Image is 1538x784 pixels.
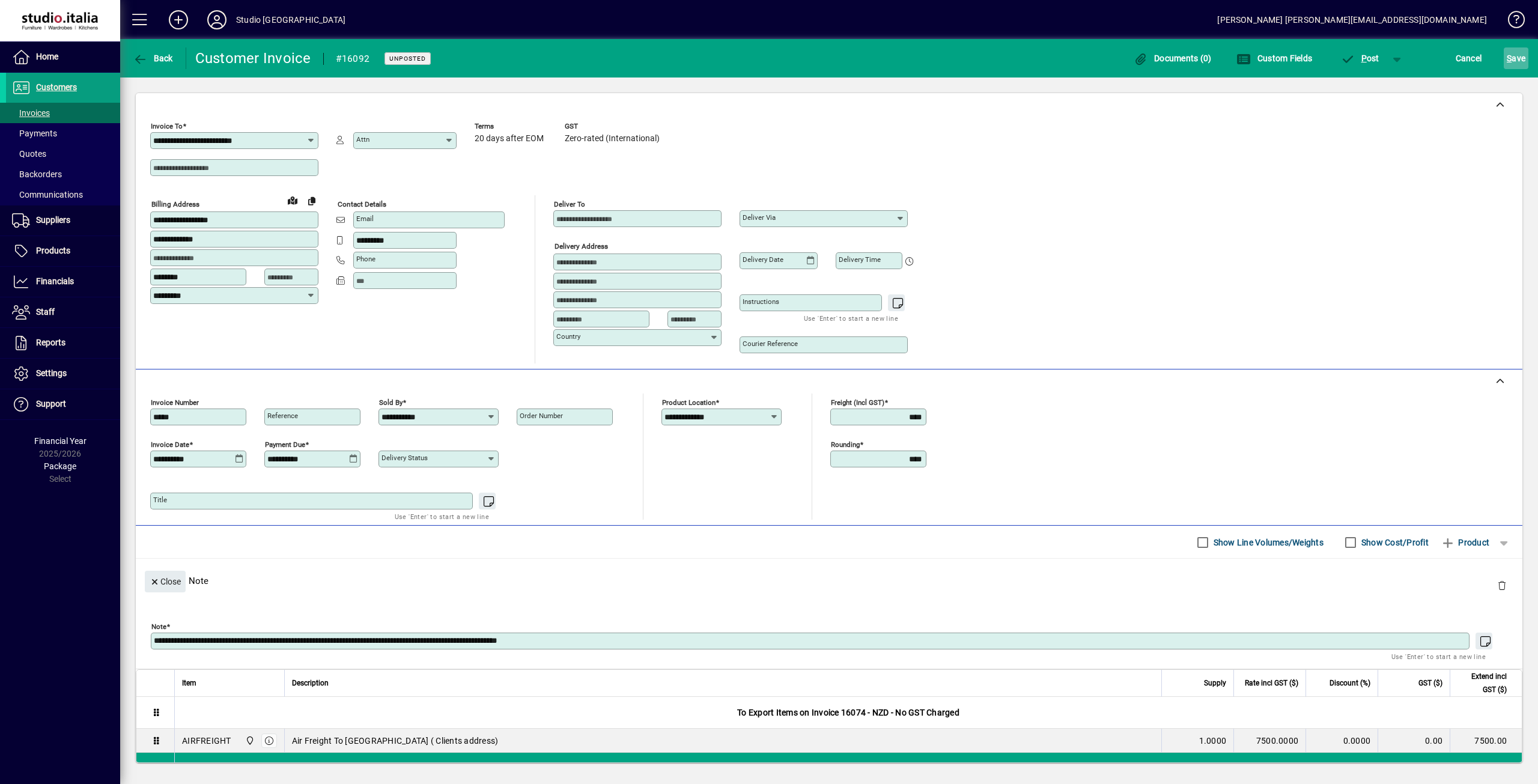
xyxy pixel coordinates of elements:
[395,509,489,523] mat-hint: Use 'Enter' to start a new line
[12,129,57,138] span: Payments
[151,122,183,130] mat-label: Invoice To
[265,440,305,449] mat-label: Payment due
[1361,53,1367,63] span: P
[36,276,74,286] span: Financials
[133,53,173,63] span: Back
[743,255,783,264] mat-label: Delivery date
[130,47,176,69] button: Back
[6,42,120,72] a: Home
[283,190,302,210] a: View on map
[36,368,67,378] span: Settings
[151,440,189,449] mat-label: Invoice date
[475,134,544,144] span: 20 days after EOM
[565,123,660,130] span: GST
[662,398,716,407] mat-label: Product location
[36,215,70,225] span: Suppliers
[1378,729,1450,753] td: 0.00
[1456,49,1482,68] span: Cancel
[6,103,120,123] a: Invoices
[379,398,403,407] mat-label: Sold by
[1131,47,1215,69] button: Documents (0)
[1241,735,1298,747] div: 7500.0000
[356,214,374,223] mat-label: Email
[1204,676,1226,690] span: Supply
[153,496,167,504] mat-label: Title
[6,144,120,164] a: Quotes
[145,571,186,592] button: Close
[336,49,370,68] div: #16092
[1488,571,1516,600] button: Delete
[1236,53,1312,63] span: Custom Fields
[1504,47,1528,69] button: Save
[389,55,426,62] span: Unposted
[6,184,120,205] a: Communications
[1488,580,1516,591] app-page-header-button: Delete
[6,205,120,236] a: Suppliers
[292,676,329,690] span: Description
[1450,729,1522,753] td: 7500.00
[6,267,120,297] a: Financials
[1499,2,1523,41] a: Knowledge Base
[120,47,186,69] app-page-header-button: Back
[831,398,884,407] mat-label: Freight (incl GST)
[1305,729,1378,753] td: 0.0000
[236,10,345,29] div: Studio [GEOGRAPHIC_DATA]
[1134,53,1212,63] span: Documents (0)
[195,49,311,68] div: Customer Invoice
[36,82,77,92] span: Customers
[743,339,798,348] mat-label: Courier Reference
[6,123,120,144] a: Payments
[242,734,256,747] span: Nugent Street
[12,190,83,199] span: Communications
[292,735,499,747] span: Air Freight To [GEOGRAPHIC_DATA] ( Clients address)
[6,297,120,327] a: Staff
[839,255,881,264] mat-label: Delivery time
[1507,49,1525,68] span: ave
[36,52,58,61] span: Home
[1217,10,1487,29] div: [PERSON_NAME] [PERSON_NAME][EMAIL_ADDRESS][DOMAIN_NAME]
[36,338,65,347] span: Reports
[159,9,198,31] button: Add
[175,697,1522,728] div: To Export Items on Invoice 16074 - NZD - No GST Charged
[6,328,120,358] a: Reports
[12,149,46,159] span: Quotes
[1334,47,1385,69] button: Post
[1211,536,1324,548] label: Show Line Volumes/Weights
[302,191,321,210] button: Copy to Delivery address
[1453,47,1485,69] button: Cancel
[475,123,547,130] span: Terms
[1391,649,1486,663] mat-hint: Use 'Enter' to start a new line
[1435,532,1495,553] button: Product
[36,246,70,255] span: Products
[1418,676,1442,690] span: GST ($)
[1245,676,1298,690] span: Rate incl GST ($)
[831,440,860,449] mat-label: Rounding
[1233,47,1315,69] button: Custom Fields
[198,9,236,31] button: Profile
[151,398,199,407] mat-label: Invoice number
[44,461,76,471] span: Package
[381,454,428,462] mat-label: Delivery status
[1441,533,1489,552] span: Product
[1457,670,1507,696] span: Extend incl GST ($)
[175,753,1522,784] div: Includes: Crating (delivery to and from [PERSON_NAME] packaging) - Uncrating, delivery and rubbis...
[182,735,231,747] div: AIRFREIGHT
[1330,676,1370,690] span: Discount (%)
[554,200,585,208] mat-label: Deliver To
[6,389,120,419] a: Support
[36,307,55,317] span: Staff
[36,399,66,409] span: Support
[182,676,196,690] span: Item
[6,359,120,389] a: Settings
[556,332,580,341] mat-label: Country
[6,236,120,266] a: Products
[6,164,120,184] a: Backorders
[34,436,87,446] span: Financial Year
[1199,735,1227,747] span: 1.0000
[356,255,375,263] mat-label: Phone
[12,108,50,118] span: Invoices
[565,134,660,144] span: Zero-rated (International)
[1507,53,1512,63] span: S
[804,311,898,325] mat-hint: Use 'Enter' to start a new line
[520,412,563,420] mat-label: Order number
